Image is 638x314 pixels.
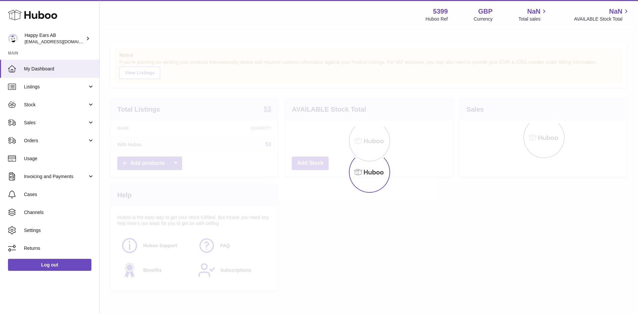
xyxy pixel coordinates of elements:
span: Sales [24,120,87,126]
span: Cases [24,191,94,198]
a: Log out [8,259,91,271]
span: My Dashboard [24,66,94,72]
span: AVAILABLE Stock Total [574,16,630,22]
span: Total sales [518,16,548,22]
span: Stock [24,102,87,108]
span: Orders [24,138,87,144]
img: internalAdmin-5399@internal.huboo.com [8,34,18,44]
a: NaN AVAILABLE Stock Total [574,7,630,22]
strong: 5399 [433,7,448,16]
span: Settings [24,227,94,234]
a: NaN Total sales [518,7,548,22]
span: Returns [24,245,94,252]
span: Channels [24,209,94,216]
strong: GBP [478,7,492,16]
div: Currency [474,16,493,22]
span: NaN [609,7,622,16]
span: Invoicing and Payments [24,173,87,180]
div: Huboo Ref [426,16,448,22]
span: Listings [24,84,87,90]
span: Usage [24,156,94,162]
div: Happy Ears AB [25,32,84,45]
span: NaN [527,7,540,16]
span: [EMAIL_ADDRESS][DOMAIN_NAME] [25,39,98,44]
